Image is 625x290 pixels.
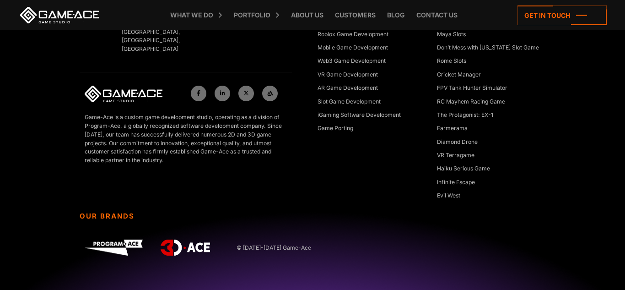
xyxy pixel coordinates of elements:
[437,30,466,39] a: Maya Slots
[85,113,287,165] p: Game-Ace is a custom game development studio, operating as a division of Program-Ace, a globally ...
[517,5,607,25] a: Get in touch
[437,98,505,107] a: RC Mayhem Racing Game
[318,124,353,133] a: Game Porting
[161,240,210,256] img: 3D-Ace
[318,57,386,66] a: Web3 Game Development
[318,84,378,93] a: AR Game Development
[437,192,460,201] a: Evil West
[318,44,388,53] a: Mobile Game Development
[85,240,143,256] img: Program-Ace
[437,151,474,160] a: VR Terragame
[237,244,302,252] span: © [DATE]-[DATE] Game-Ace
[318,111,401,120] a: iGaming Software Development
[437,124,468,133] a: Farmerama
[80,212,307,221] strong: Our Brands
[437,164,490,174] a: Haiku Serious Game
[437,84,507,93] a: FPV Tank Hunter Simulator
[437,57,466,66] a: Rome Slots
[437,44,539,53] a: Don’t Mess with [US_STATE] Slot Game
[318,98,381,107] a: Slot Game Development
[85,86,162,102] img: Game-Ace Logo
[437,178,475,187] a: Infinite Escape
[437,138,478,147] a: Diamond Drone
[437,71,481,80] a: Cricket Manager
[318,30,388,39] a: Roblox Game Development
[318,71,378,80] a: VR Game Development
[437,111,493,120] a: The Protagonist: EX-1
